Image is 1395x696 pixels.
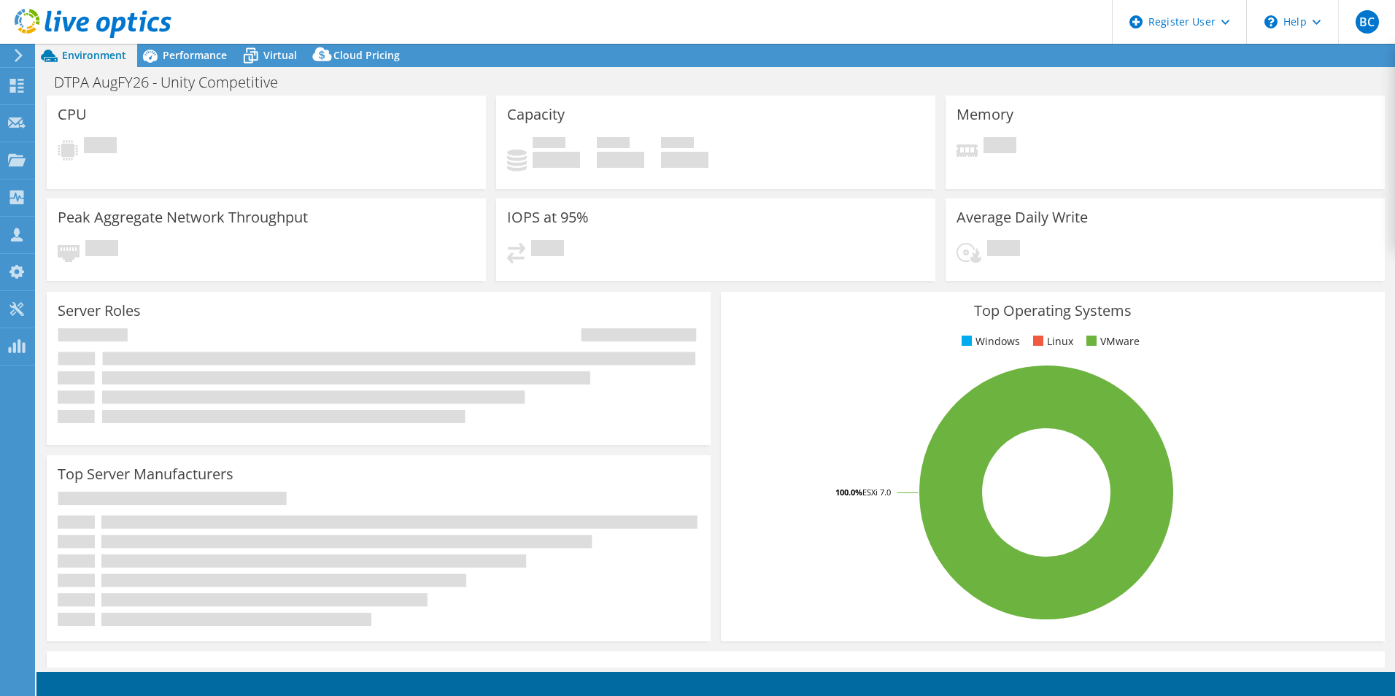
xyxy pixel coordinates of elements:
span: Pending [531,240,564,260]
span: Used [533,137,565,152]
h1: DTPA AugFY26 - Unity Competitive [47,74,301,90]
span: Pending [987,240,1020,260]
span: Pending [85,240,118,260]
h3: Top Operating Systems [732,303,1374,319]
tspan: 100.0% [835,487,862,498]
h3: Capacity [507,107,565,123]
li: VMware [1083,333,1140,349]
span: Virtual [263,48,297,62]
span: Total [661,137,694,152]
h3: Peak Aggregate Network Throughput [58,209,308,225]
li: Linux [1029,333,1073,349]
h4: 0 GiB [661,152,708,168]
h3: CPU [58,107,87,123]
h3: Average Daily Write [957,209,1088,225]
li: Windows [958,333,1020,349]
span: Pending [984,137,1016,157]
h3: IOPS at 95% [507,209,589,225]
span: Free [597,137,630,152]
span: Cloud Pricing [333,48,400,62]
h4: 0 GiB [533,152,580,168]
svg: \n [1264,15,1278,28]
h4: 0 GiB [597,152,644,168]
h3: Top Server Manufacturers [58,466,233,482]
span: Environment [62,48,126,62]
tspan: ESXi 7.0 [862,487,891,498]
h3: Memory [957,107,1013,123]
span: BC [1356,10,1379,34]
span: Performance [163,48,227,62]
h3: Server Roles [58,303,141,319]
span: Pending [84,137,117,157]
